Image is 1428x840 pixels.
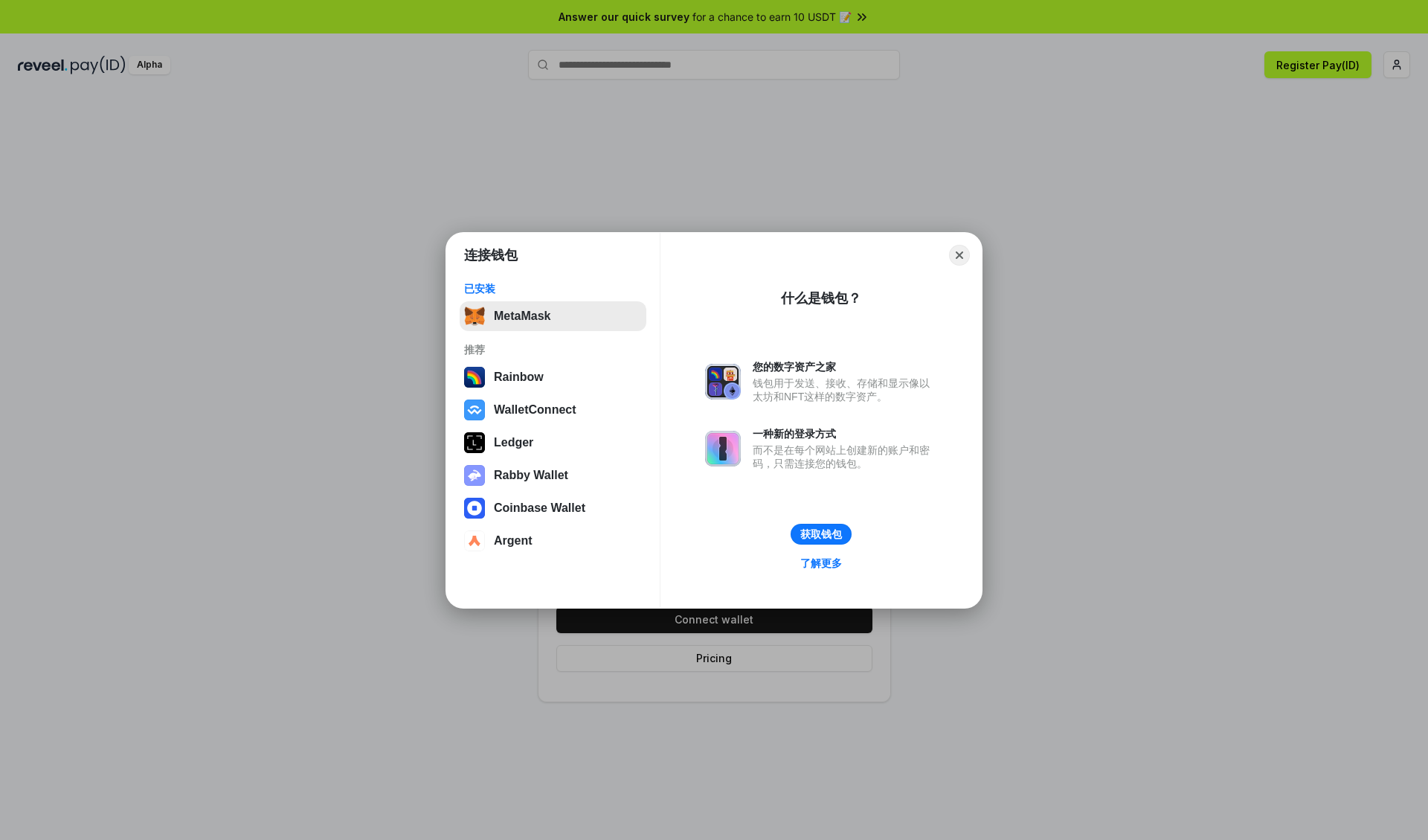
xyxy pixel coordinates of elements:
[464,282,642,295] div: 已安装
[460,362,646,392] button: Rainbow
[753,376,937,403] div: 钱包用于发送、接收、存储和显示像以太坊和NFT这样的数字资产。
[494,436,533,449] div: Ledger
[791,524,852,545] button: 获取钱包
[949,245,970,266] button: Close
[464,246,518,264] h1: 连接钱包
[494,501,585,515] div: Coinbase Wallet
[494,534,533,548] div: Argent
[464,498,485,519] img: svg+xml,%3Csvg%20width%3D%2228%22%20height%3D%2228%22%20viewBox%3D%220%200%2028%2028%22%20fill%3D...
[753,443,937,470] div: 而不是在每个网站上创建新的账户和密码，只需连接您的钱包。
[464,530,485,551] img: svg+xml,%3Csvg%20width%3D%2228%22%20height%3D%2228%22%20viewBox%3D%220%200%2028%2028%22%20fill%3D...
[464,432,485,453] img: svg+xml,%3Csvg%20xmlns%3D%22http%3A%2F%2Fwww.w3.org%2F2000%2Fsvg%22%20width%3D%2228%22%20height%3...
[800,557,842,570] div: 了解更多
[464,306,485,327] img: svg+xml,%3Csvg%20fill%3D%22none%22%20height%3D%2233%22%20viewBox%3D%220%200%2035%2033%22%20width%...
[800,528,842,541] div: 获取钱包
[753,427,937,440] div: 一种新的登录方式
[791,554,851,573] a: 了解更多
[460,301,646,331] button: MetaMask
[460,428,646,458] button: Ledger
[494,371,544,384] div: Rainbow
[494,469,568,482] div: Rabby Wallet
[460,493,646,523] button: Coinbase Wallet
[705,364,741,400] img: svg+xml,%3Csvg%20xmlns%3D%22http%3A%2F%2Fwww.w3.org%2F2000%2Fsvg%22%20fill%3D%22none%22%20viewBox...
[705,431,741,467] img: svg+xml,%3Csvg%20xmlns%3D%22http%3A%2F%2Fwww.w3.org%2F2000%2Fsvg%22%20fill%3D%22none%22%20viewBox...
[464,343,642,356] div: 推荐
[464,400,485,420] img: svg+xml,%3Csvg%20width%3D%2228%22%20height%3D%2228%22%20viewBox%3D%220%200%2028%2028%22%20fill%3D...
[753,360,937,373] div: 您的数字资产之家
[464,465,485,486] img: svg+xml,%3Csvg%20xmlns%3D%22http%3A%2F%2Fwww.w3.org%2F2000%2Fsvg%22%20fill%3D%22none%22%20viewBox...
[464,367,485,388] img: svg+xml,%3Csvg%20width%3D%22120%22%20height%3D%22120%22%20viewBox%3D%220%200%20120%20120%22%20fil...
[460,395,646,425] button: WalletConnect
[460,461,646,490] button: Rabby Wallet
[460,526,646,556] button: Argent
[781,289,861,307] div: 什么是钱包？
[494,403,576,417] div: WalletConnect
[494,310,550,323] div: MetaMask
